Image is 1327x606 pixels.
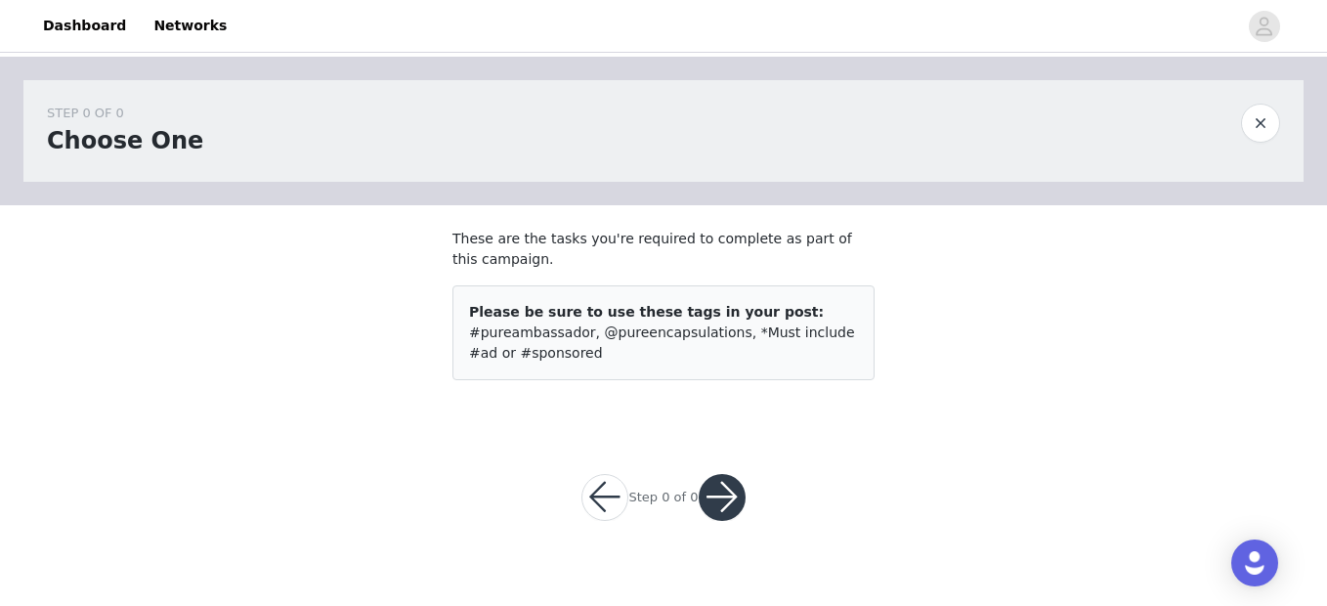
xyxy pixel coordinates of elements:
div: Open Intercom Messenger [1231,540,1278,586]
div: STEP 0 OF 0 [47,104,203,123]
p: These are the tasks you're required to complete as part of this campaign. [452,229,875,270]
div: Step 0 of 0 [628,488,698,507]
a: Networks [142,4,238,48]
span: Please be sure to use these tags in your post: [469,304,824,320]
a: Dashboard [31,4,138,48]
h1: Choose One [47,123,203,158]
span: #pureambassador, @pureencapsulations, *Must include #ad or #sponsored [469,325,855,361]
div: avatar [1255,11,1273,42]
